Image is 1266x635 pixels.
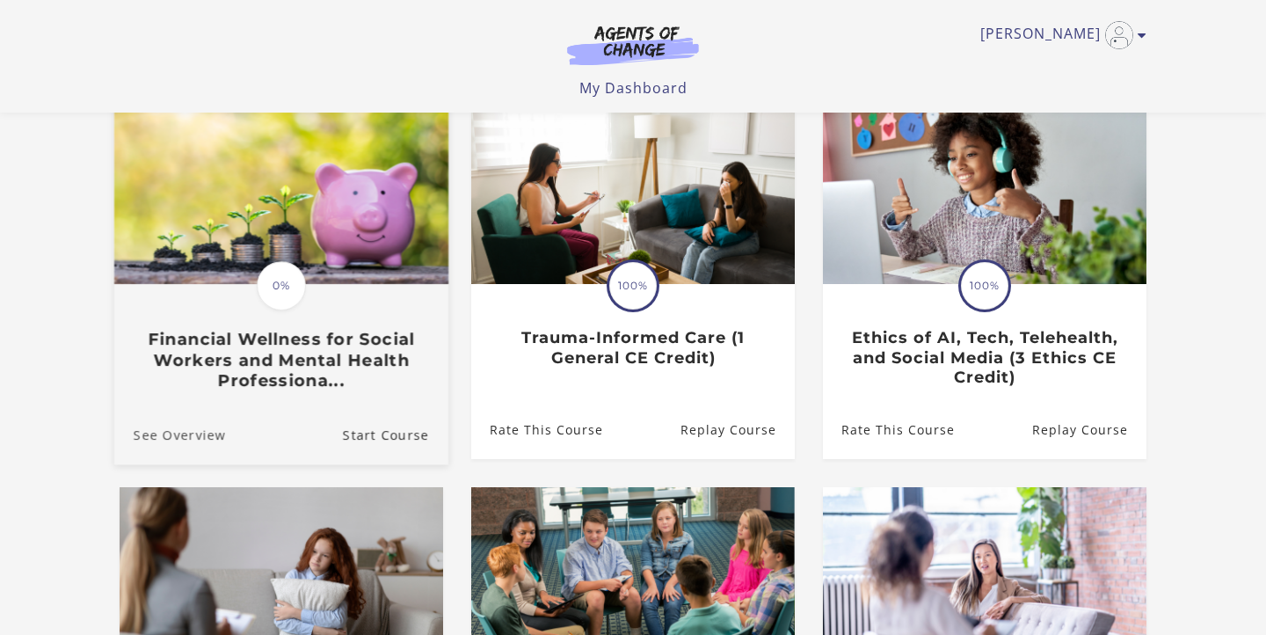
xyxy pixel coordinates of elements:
[680,402,795,459] a: Trauma-Informed Care (1 General CE Credit): Resume Course
[961,262,1008,310] span: 100%
[114,405,226,464] a: Financial Wellness for Social Workers and Mental Health Professiona...: See Overview
[1032,402,1146,459] a: Ethics of AI, Tech, Telehealth, and Social Media (3 Ethics CE Credit): Resume Course
[257,261,306,310] span: 0%
[980,21,1138,49] a: Toggle menu
[841,328,1127,388] h3: Ethics of AI, Tech, Telehealth, and Social Media (3 Ethics CE Credit)
[134,330,429,391] h3: Financial Wellness for Social Workers and Mental Health Professiona...
[343,405,448,464] a: Financial Wellness for Social Workers and Mental Health Professiona...: Resume Course
[609,262,657,310] span: 100%
[823,402,955,459] a: Ethics of AI, Tech, Telehealth, and Social Media (3 Ethics CE Credit): Rate This Course
[579,78,688,98] a: My Dashboard
[471,402,603,459] a: Trauma-Informed Care (1 General CE Credit): Rate This Course
[490,328,775,368] h3: Trauma-Informed Care (1 General CE Credit)
[549,25,717,65] img: Agents of Change Logo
